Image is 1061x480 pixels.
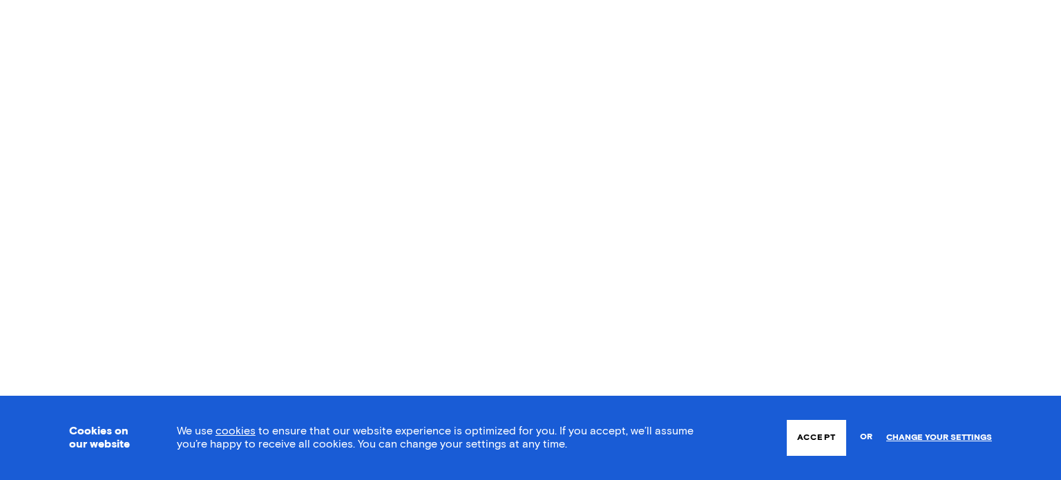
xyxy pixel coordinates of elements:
button: Accept [787,420,846,456]
a: Change your settings [886,433,992,443]
a: Programs [470,22,522,33]
span: We use to ensure that our website experience is optimized for you. If you accept, we’ll assume yo... [177,425,694,450]
a: Login [910,17,964,39]
a: cookies [216,425,256,436]
span: More [549,22,589,33]
h3: Cookies on our website [69,425,142,451]
span: or [860,425,872,450]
